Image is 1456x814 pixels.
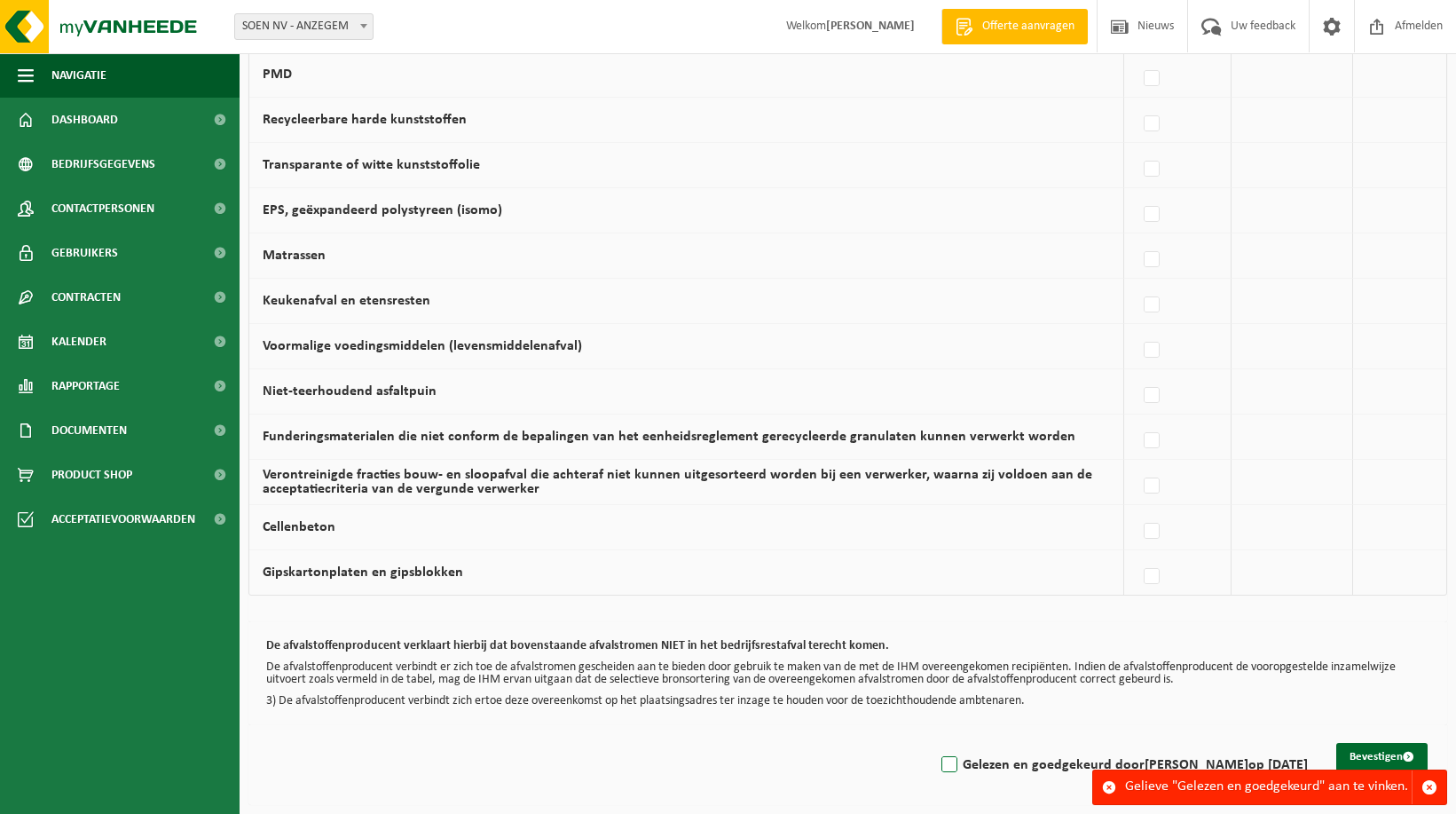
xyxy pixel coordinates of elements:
[263,249,326,263] label: Matrassen
[51,275,121,320] span: Contracten
[263,384,437,399] label: Niet-teerhoudend asfaltpuin
[978,18,1079,36] span: Offerte aanvragen
[263,339,582,353] label: Voormalige voedingsmiddelen (levensmiddelenafval)
[1125,771,1412,804] div: Gelieve "Gelezen en goedgekeurd" aan te vinken.
[263,430,1075,444] label: Funderingsmaterialen die niet conform de bepalingen van het eenheidsreglement gerecycleerde granu...
[263,468,1092,496] label: Verontreinigde fracties bouw- en sloopafval die achteraf niet kunnen uitgesorteerd worden bij een...
[1145,758,1248,772] strong: [PERSON_NAME]
[263,158,480,172] label: Transparante of witte kunststoffolie
[263,67,292,82] label: PMD
[235,14,373,39] span: SOEN NV - ANZEGEM
[51,364,120,408] span: Rapportage
[263,565,463,580] label: Gipskartonplaten en gipsblokken
[51,98,118,142] span: Dashboard
[51,142,155,186] span: Bedrijfsgegevens
[263,113,467,127] label: Recycleerbare harde kunststoffen
[263,294,430,308] label: Keukenafval en etensresten
[826,20,915,33] strong: [PERSON_NAME]
[51,497,195,541] span: Acceptatievoorwaarden
[51,453,132,497] span: Product Shop
[51,231,118,275] span: Gebruikers
[51,53,106,98] span: Navigatie
[51,186,154,231] span: Contactpersonen
[266,639,889,652] b: De afvalstoffenproducent verklaart hierbij dat bovenstaande afvalstromen NIET in het bedrijfsrest...
[266,695,1429,707] p: 3) De afvalstoffenproducent verbindt zich ertoe deze overeenkomst op het plaatsingsadres ter inza...
[234,13,374,40] span: SOEN NV - ANZEGEM
[1336,743,1428,771] button: Bevestigen
[938,752,1308,778] label: Gelezen en goedgekeurd door op [DATE]
[263,203,502,217] label: EPS, geëxpandeerd polystyreen (isomo)
[51,320,106,364] span: Kalender
[266,661,1429,686] p: De afvalstoffenproducent verbindt er zich toe de afvalstromen gescheiden aan te bieden door gebru...
[941,9,1088,44] a: Offerte aanvragen
[263,520,335,534] label: Cellenbeton
[51,408,127,453] span: Documenten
